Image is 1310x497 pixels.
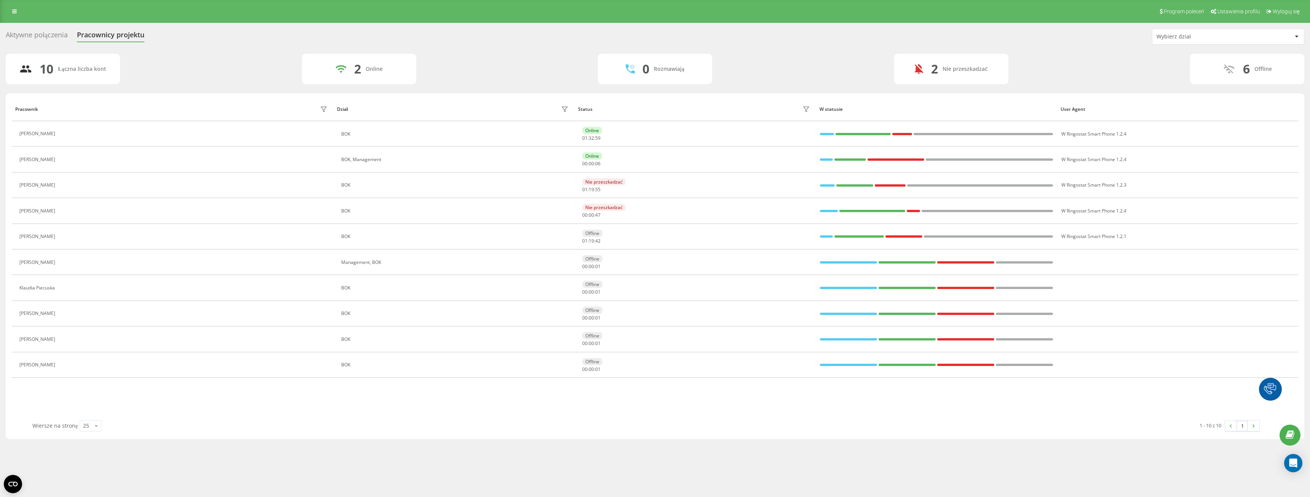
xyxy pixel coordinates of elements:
div: 6 [1243,62,1250,76]
div: User Agent [1061,107,1295,112]
div: Klaudia Piecuska [19,285,57,291]
span: 00 [589,160,594,167]
div: [PERSON_NAME] [19,337,57,342]
span: 00 [582,366,588,372]
div: [PERSON_NAME] [19,157,57,162]
div: Online [582,152,602,160]
div: : : [582,367,601,372]
div: Offline [582,358,602,365]
span: 19 [589,186,594,193]
div: BOK [341,337,570,342]
div: Nie przeszkadzać [943,66,987,72]
div: BOK [341,234,570,239]
div: BOK [341,182,570,188]
div: Dział [337,107,348,112]
span: W Ringostat Smart Phone 1.2.4 [1061,131,1126,137]
span: 00 [582,212,588,218]
span: 00 [589,340,594,347]
div: Łączna liczba kont [58,66,106,72]
div: Rozmawiają [654,66,684,72]
button: Open CMP widget [4,475,22,493]
div: [PERSON_NAME] [19,208,57,214]
span: 32 [589,135,594,141]
div: : : [582,136,601,141]
div: Online [582,127,602,134]
div: [PERSON_NAME] [19,234,57,239]
div: [PERSON_NAME] [19,260,57,265]
div: : : [582,187,601,192]
div: BOK [341,131,570,137]
span: 42 [595,238,601,244]
div: Nie przeszkadzać [582,178,626,185]
span: 01 [595,340,601,347]
div: Offline [582,255,602,262]
div: : : [582,315,601,321]
a: 1 [1237,420,1248,431]
span: 00 [582,160,588,167]
span: 00 [589,366,594,372]
span: 01 [595,289,601,295]
div: BOK, Management [341,157,570,162]
div: W statusie [820,107,1054,112]
div: BOK [341,311,570,316]
span: 01 [582,238,588,244]
div: 25 [83,422,89,430]
span: 01 [582,186,588,193]
div: 10 [40,62,53,76]
span: 01 [582,135,588,141]
span: 01 [595,366,601,372]
span: 01 [595,263,601,270]
span: 01 [595,315,601,321]
div: Open Intercom Messenger [1284,454,1302,472]
div: [PERSON_NAME] [19,182,57,188]
span: 00 [582,289,588,295]
div: Online [366,66,383,72]
span: 00 [582,340,588,347]
div: Pracownik [15,107,38,112]
div: 2 [354,62,361,76]
div: Wybierz dział [1157,34,1248,40]
span: 55 [595,186,601,193]
div: : : [582,161,601,166]
span: 06 [595,160,601,167]
div: Status [578,107,593,112]
span: W Ringostat Smart Phone 1.2.3 [1061,182,1126,188]
div: Pracownicy projektu [77,31,144,43]
div: [PERSON_NAME] [19,362,57,368]
span: W Ringostat Smart Phone 1.2.4 [1061,156,1126,163]
div: : : [582,289,601,295]
div: Offline [1254,66,1272,72]
span: 00 [582,263,588,270]
div: Offline [582,307,602,314]
div: : : [582,238,601,244]
div: BOK [341,285,570,291]
div: : : [582,213,601,218]
div: Aktywne połączenia [6,31,68,43]
span: Ustawienia profilu [1217,8,1260,14]
span: W Ringostat Smart Phone 1.2.4 [1061,208,1126,214]
span: 00 [582,315,588,321]
div: [PERSON_NAME] [19,131,57,136]
span: Wiersze na stronę [32,422,78,429]
span: 00 [589,212,594,218]
div: 1 - 10 z 10 [1200,422,1221,429]
div: : : [582,264,601,269]
div: BOK [341,208,570,214]
div: 0 [642,62,649,76]
span: 00 [589,315,594,321]
div: Nie przeszkadzać [582,204,626,211]
span: 47 [595,212,601,218]
div: BOK [341,362,570,368]
div: [PERSON_NAME] [19,311,57,316]
div: Offline [582,230,602,237]
div: Offline [582,281,602,288]
div: 2 [931,62,938,76]
span: Program poleceń [1164,8,1204,14]
span: 59 [595,135,601,141]
span: W Ringostat Smart Phone 1.2.1 [1061,233,1126,240]
span: Wyloguj się [1273,8,1300,14]
div: Offline [582,332,602,339]
span: 19 [589,238,594,244]
div: Management, BOK [341,260,570,265]
span: 00 [589,263,594,270]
